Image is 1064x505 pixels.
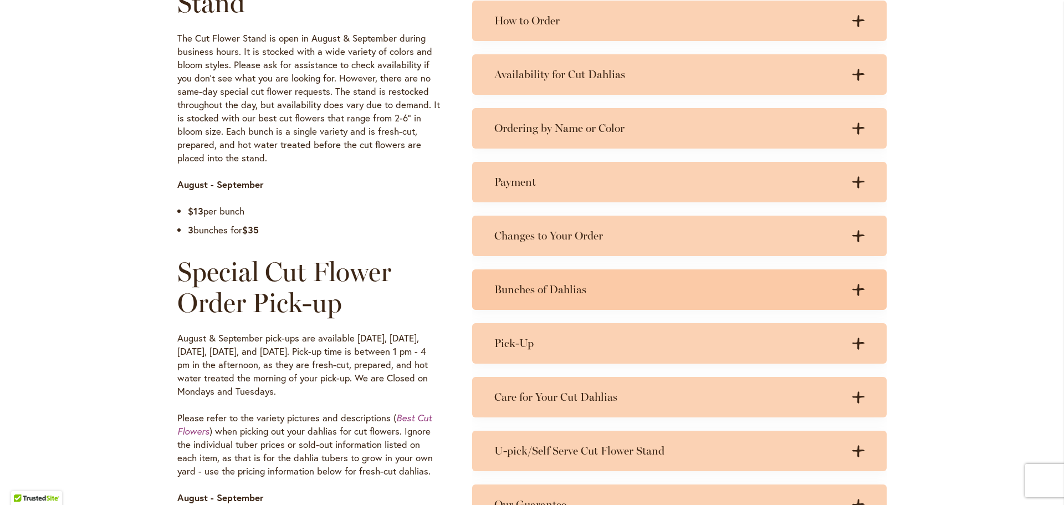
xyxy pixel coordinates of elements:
[494,68,842,81] h3: Availability for Cut Dahlias
[472,431,887,471] summary: U-pick/Self Serve Cut Flower Stand
[494,175,842,189] h3: Payment
[177,256,440,318] h2: Special Cut Flower Order Pick-up
[494,283,842,297] h3: Bunches of Dahlias
[472,54,887,95] summary: Availability for Cut Dahlias
[472,377,887,417] summary: Care for Your Cut Dahlias
[494,14,842,28] h3: How to Order
[494,444,842,458] h3: U-pick/Self Serve Cut Flower Stand
[494,336,842,350] h3: Pick-Up
[242,223,259,236] strong: $35
[188,205,440,218] li: per bunch
[472,323,887,364] summary: Pick-Up
[494,121,842,135] h3: Ordering by Name or Color
[472,1,887,41] summary: How to Order
[472,108,887,149] summary: Ordering by Name or Color
[177,32,440,165] p: The Cut Flower Stand is open in August & September during business hours. It is stocked with a wi...
[472,162,887,202] summary: Payment
[188,223,193,236] strong: 3
[188,223,440,237] li: bunches for
[494,229,842,243] h3: Changes to Your Order
[177,411,440,478] p: Please refer to the variety pictures and descriptions ( ) when picking out your dahlias for cut f...
[177,331,440,398] p: August & September pick-ups are available [DATE], [DATE], [DATE], [DATE], and [DATE]. Pick-up tim...
[188,205,203,217] strong: $13
[494,390,842,404] h3: Care for Your Cut Dahlias
[472,269,887,310] summary: Bunches of Dahlias
[177,411,432,437] a: Best Cut Flowers
[177,491,264,504] strong: August - September
[472,216,887,256] summary: Changes to Your Order
[177,178,264,191] strong: August - September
